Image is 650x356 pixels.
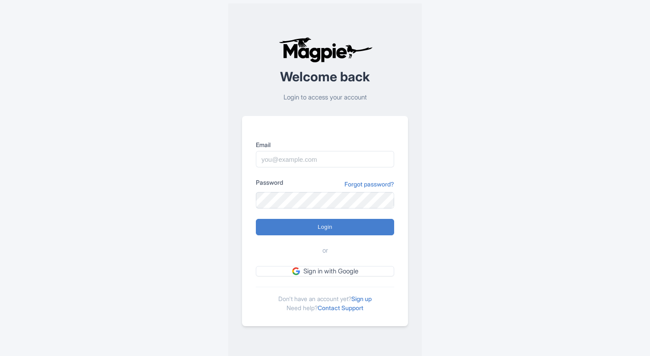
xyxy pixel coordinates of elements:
a: Contact Support [318,304,363,311]
input: Login [256,219,394,235]
input: you@example.com [256,151,394,167]
div: Don't have an account yet? Need help? [256,287,394,312]
label: Email [256,140,394,149]
h2: Welcome back [242,70,408,84]
p: Login to access your account [242,93,408,103]
img: logo-ab69f6fb50320c5b225c76a69d11143b.png [277,37,374,63]
a: Sign in with Google [256,266,394,277]
a: Forgot password? [344,180,394,189]
span: or [322,246,328,256]
label: Password [256,178,283,187]
img: google.svg [292,267,300,275]
a: Sign up [351,295,372,302]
